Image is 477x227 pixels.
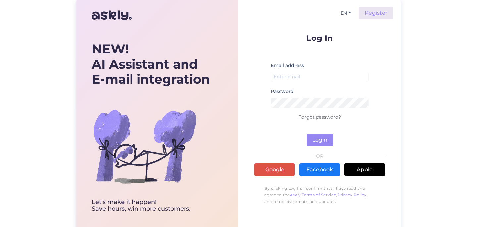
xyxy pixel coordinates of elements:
button: EN [338,8,354,18]
input: Enter email [271,72,369,82]
img: bg-askly [92,93,198,199]
div: Let’s make it happen! Save hours, win more customers. [92,199,210,212]
b: NEW! [92,41,129,57]
a: Register [359,7,393,19]
a: Forgot password? [298,114,341,120]
div: AI Assistant and E-mail integration [92,41,210,87]
a: Facebook [299,163,340,176]
label: Password [271,88,294,95]
a: Privacy Policy [337,192,367,197]
button: Login [307,134,333,146]
img: Askly [92,7,132,23]
span: OR [315,154,325,158]
label: Email address [271,62,304,69]
a: Apple [344,163,385,176]
a: Google [254,163,295,176]
a: Askly Terms of Service [290,192,336,197]
p: By clicking Log In, I confirm that I have read and agree to the , , and to receive emails and upd... [254,182,385,208]
p: Log In [254,34,385,42]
